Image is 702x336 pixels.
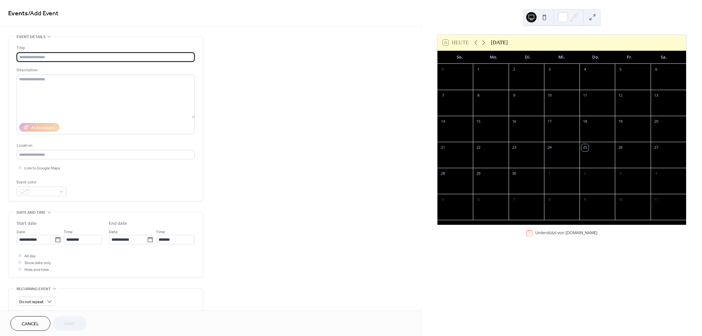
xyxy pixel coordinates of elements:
[511,170,518,177] div: 30
[511,196,518,203] div: 7
[617,92,624,99] div: 12
[475,196,482,203] div: 6
[17,45,193,51] div: Title
[653,196,660,203] div: 11
[546,92,553,99] div: 10
[156,229,165,235] span: Time
[647,51,681,64] div: Sa.
[8,7,28,20] a: Events
[511,144,518,151] div: 23
[546,144,553,151] div: 24
[653,118,660,125] div: 20
[17,142,193,149] div: Location
[443,51,477,64] div: So.
[17,67,193,74] div: Description
[24,266,49,273] span: Hide end time
[511,118,518,125] div: 16
[475,170,482,177] div: 29
[19,298,44,306] span: Do not repeat
[17,220,37,227] div: Start date
[439,170,447,177] div: 28
[109,220,127,227] div: End date
[617,144,624,151] div: 26
[511,51,545,64] div: Di.
[579,51,613,64] div: Do.
[511,92,518,99] div: 9
[439,196,447,203] div: 5
[546,66,553,73] div: 3
[546,118,553,125] div: 17
[17,179,65,186] div: Event color
[439,92,447,99] div: 7
[28,7,58,20] span: / Add Event
[439,66,447,73] div: 31
[24,165,60,172] span: Link to Google Maps
[581,66,589,73] div: 4
[653,66,660,73] div: 6
[617,196,624,203] div: 10
[511,66,518,73] div: 2
[109,229,118,235] span: Date
[64,229,73,235] span: Time
[17,286,51,292] span: Recurring event
[617,66,624,73] div: 5
[546,170,553,177] div: 1
[24,260,51,266] span: Show date only
[10,316,50,331] button: Cancel
[491,39,508,47] div: [DATE]
[535,230,597,235] div: Unterstützt von
[581,92,589,99] div: 11
[653,144,660,151] div: 27
[439,118,447,125] div: 14
[581,196,589,203] div: 9
[653,92,660,99] div: 13
[581,118,589,125] div: 18
[17,229,25,235] span: Date
[613,51,647,64] div: Fr.
[22,321,39,328] span: Cancel
[546,196,553,203] div: 8
[545,51,579,64] div: Mi.
[475,118,482,125] div: 15
[581,144,589,151] div: 25
[439,144,447,151] div: 21
[475,144,482,151] div: 22
[477,51,511,64] div: Mo.
[17,34,45,40] span: Event details
[475,92,482,99] div: 8
[17,209,45,216] span: Date and time
[653,170,660,177] div: 4
[617,118,624,125] div: 19
[24,253,36,260] span: All day
[565,230,597,235] a: [DOMAIN_NAME]
[475,66,482,73] div: 1
[581,170,589,177] div: 2
[617,170,624,177] div: 3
